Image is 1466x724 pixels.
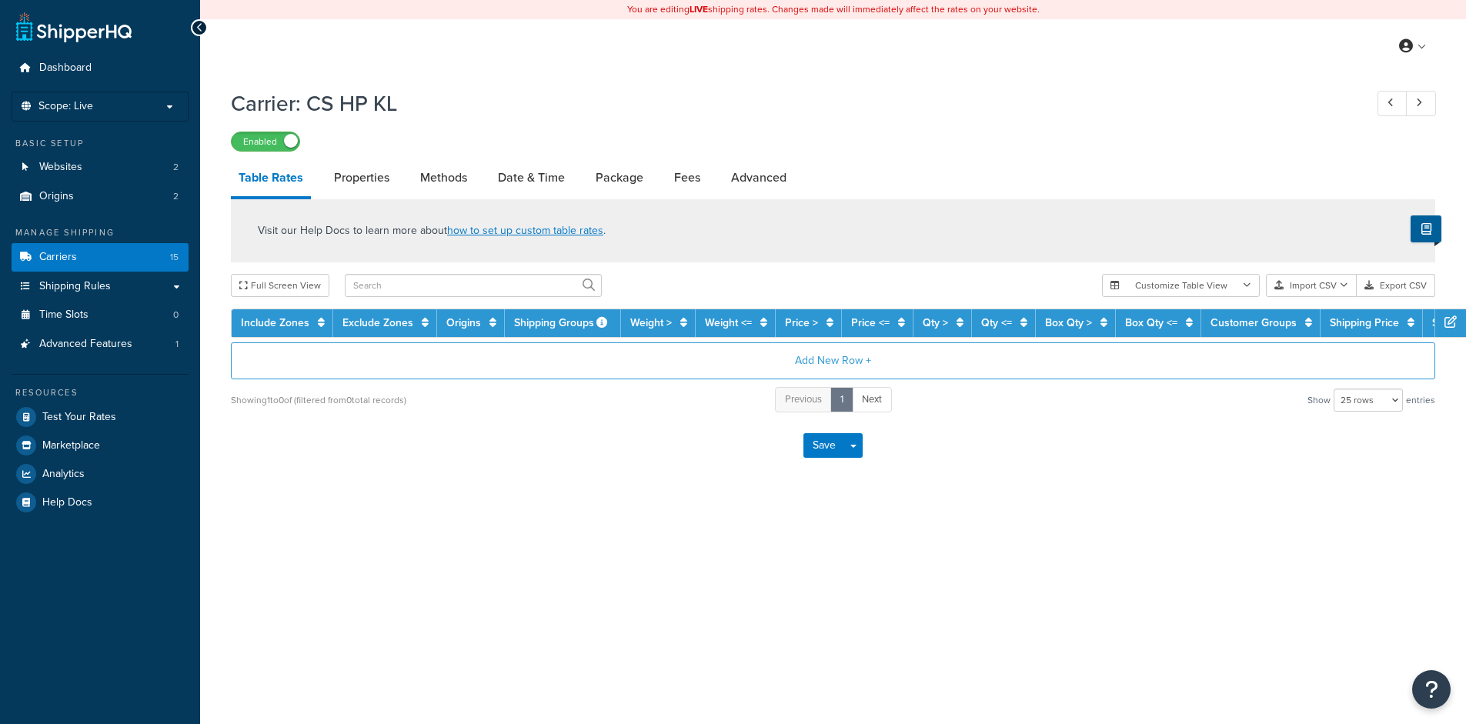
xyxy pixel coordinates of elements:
a: Box Qty > [1045,315,1092,331]
span: Time Slots [39,309,88,322]
th: Shipping Groups [505,309,621,337]
a: Dashboard [12,54,189,82]
a: Time Slots0 [12,301,189,329]
a: Include Zones [241,315,309,331]
span: Advanced Features [39,338,132,351]
span: Help Docs [42,496,92,509]
a: Help Docs [12,489,189,516]
a: Carriers15 [12,243,189,272]
a: Date & Time [490,159,573,196]
a: Exclude Zones [342,315,413,331]
a: 1 [830,387,853,412]
div: Manage Shipping [12,226,189,239]
a: Qty <= [981,315,1012,331]
span: Scope: Live [38,100,93,113]
li: Origins [12,182,189,211]
label: Enabled [232,132,299,151]
li: Advanced Features [12,330,189,359]
li: Carriers [12,243,189,272]
span: Dashboard [39,62,92,75]
a: Table Rates [231,159,311,199]
h1: Carrier: CS HP KL [231,88,1349,118]
a: Test Your Rates [12,403,189,431]
li: Time Slots [12,301,189,329]
a: Origins [446,315,481,331]
a: Package [588,159,651,196]
span: Websites [39,161,82,174]
span: Next [862,392,882,406]
a: Previous Record [1378,91,1408,116]
div: Resources [12,386,189,399]
button: Save [803,433,845,458]
b: LIVE [690,2,708,16]
a: how to set up custom table rates [447,222,603,239]
button: Open Resource Center [1412,670,1451,709]
a: Advanced [723,159,794,196]
a: Analytics [12,460,189,488]
span: 1 [175,338,179,351]
a: Shipping Rules [12,272,189,301]
span: entries [1406,389,1435,411]
a: Websites2 [12,153,189,182]
a: Origins2 [12,182,189,211]
a: Fees [666,159,708,196]
p: Visit our Help Docs to learn more about . [258,222,606,239]
a: Price <= [851,315,890,331]
a: Shipping Price [1330,315,1399,331]
a: Box Qty <= [1125,315,1177,331]
a: Weight <= [705,315,752,331]
span: 0 [173,309,179,322]
a: Methods [412,159,475,196]
div: Showing 1 to 0 of (filtered from 0 total records) [231,389,406,411]
span: Marketplace [42,439,100,452]
a: Marketplace [12,432,189,459]
a: Weight > [630,315,672,331]
a: Customer Groups [1211,315,1297,331]
button: Export CSV [1357,274,1435,297]
span: 2 [173,190,179,203]
li: Websites [12,153,189,182]
a: Qty > [923,315,948,331]
span: Analytics [42,468,85,481]
a: Next [852,387,892,412]
button: Add New Row + [231,342,1435,379]
span: 2 [173,161,179,174]
span: Origins [39,190,74,203]
span: Previous [785,392,822,406]
span: Carriers [39,251,77,264]
a: Advanced Features1 [12,330,189,359]
input: Search [345,274,602,297]
span: Show [1307,389,1331,411]
span: Shipping Rules [39,280,111,293]
span: 15 [170,251,179,264]
button: Import CSV [1266,274,1357,297]
button: Full Screen View [231,274,329,297]
a: Price > [785,315,818,331]
a: Next Record [1406,91,1436,116]
button: Customize Table View [1102,274,1260,297]
a: Previous [775,387,832,412]
button: Show Help Docs [1411,215,1441,242]
span: Test Your Rates [42,411,116,424]
a: Properties [326,159,397,196]
div: Basic Setup [12,137,189,150]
